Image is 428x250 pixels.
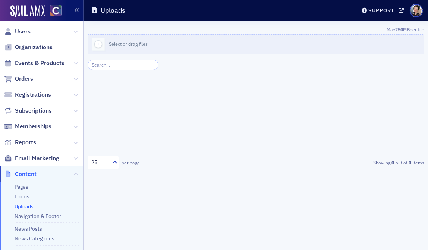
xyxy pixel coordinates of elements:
[15,193,29,200] a: Forms
[15,107,52,115] span: Subscriptions
[88,26,424,34] div: Max per file
[395,26,410,32] span: 250MB
[4,59,64,67] a: Events & Products
[15,154,59,163] span: Email Marketing
[15,225,42,232] a: News Posts
[4,75,33,83] a: Orders
[15,170,37,178] span: Content
[15,213,61,219] a: Navigation & Footer
[122,159,140,166] label: per page
[15,203,34,210] a: Uploads
[88,34,424,54] button: Select or drag files
[4,138,36,147] a: Reports
[4,91,51,99] a: Registrations
[4,154,59,163] a: Email Marketing
[15,28,31,36] span: Users
[15,235,54,242] a: News Categories
[410,4,423,17] span: Profile
[407,159,413,166] strong: 0
[15,43,53,51] span: Organizations
[109,41,148,47] span: Select or drag files
[4,28,31,36] a: Users
[15,75,33,83] span: Orders
[101,6,125,15] h1: Uploads
[50,5,62,16] img: SailAMX
[15,59,64,67] span: Events & Products
[317,159,424,166] div: Showing out of items
[15,183,28,190] a: Pages
[4,170,37,178] a: Content
[15,138,36,147] span: Reports
[390,159,396,166] strong: 0
[15,91,51,99] span: Registrations
[91,158,108,166] div: 25
[10,5,45,17] img: SailAMX
[368,7,394,14] div: Support
[4,122,51,131] a: Memberships
[4,43,53,51] a: Organizations
[88,60,159,70] input: Search…
[45,5,62,17] a: View Homepage
[4,107,52,115] a: Subscriptions
[15,122,51,131] span: Memberships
